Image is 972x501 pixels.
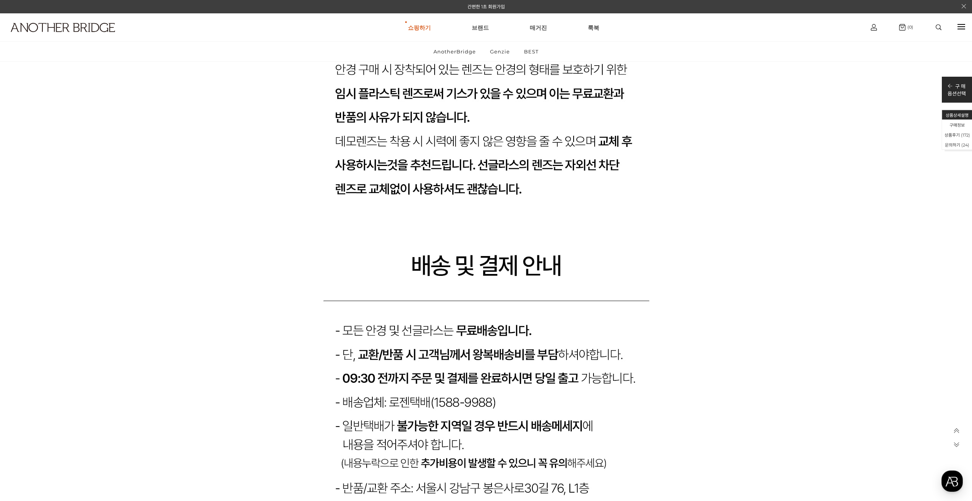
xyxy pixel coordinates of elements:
a: 매거진 [530,14,547,41]
img: logo [11,23,115,32]
p: 옵션선택 [948,90,966,97]
a: 대화 [50,242,99,261]
span: 172 [962,132,969,138]
p: 구 매 [948,82,966,90]
a: 홈 [2,242,50,261]
a: 설정 [99,242,147,261]
a: logo [4,23,150,51]
img: cart [899,24,906,31]
a: 간편한 1초 회원가입 [467,4,505,10]
a: Genzie [484,42,516,61]
span: 대화 [70,254,79,260]
span: 홈 [24,253,29,259]
img: search [936,24,941,30]
a: 브랜드 [472,14,489,41]
span: (0) [906,24,913,30]
a: BEST [518,42,545,61]
span: 설정 [118,253,127,259]
img: cart [871,24,877,31]
a: AnotherBridge [427,42,482,61]
a: 쇼핑하기 [408,14,431,41]
a: (0) [899,24,913,31]
a: 룩북 [588,14,599,41]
